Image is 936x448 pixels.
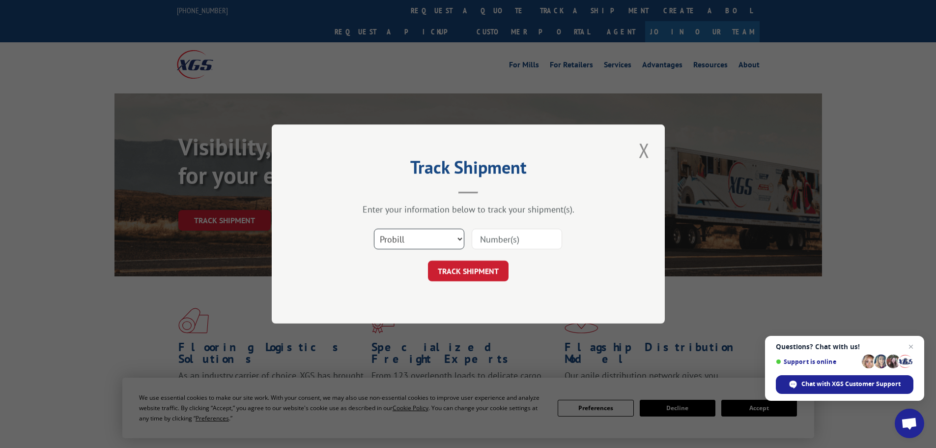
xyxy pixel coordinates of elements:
[636,137,652,164] button: Close modal
[801,380,901,388] span: Chat with XGS Customer Support
[321,160,616,179] h2: Track Shipment
[428,261,509,281] button: TRACK SHIPMENT
[472,229,562,249] input: Number(s)
[321,204,616,215] div: Enter your information below to track your shipment(s).
[776,358,858,365] span: Support is online
[895,409,924,438] a: Open chat
[776,343,913,351] span: Questions? Chat with us!
[776,375,913,394] span: Chat with XGS Customer Support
